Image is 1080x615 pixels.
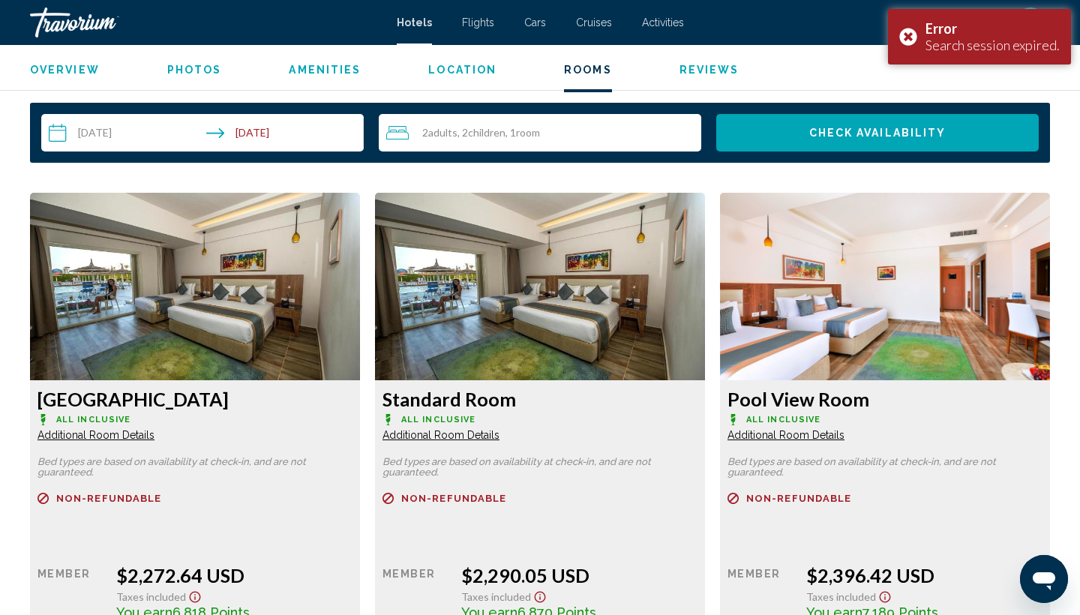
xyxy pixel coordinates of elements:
span: Additional Room Details [727,429,844,441]
img: 37124ce6-660d-4c10-b21c-afdfc361c56a.jpeg [30,193,360,380]
img: 37124ce6-660d-4c10-b21c-afdfc361c56a.jpeg [375,193,705,380]
button: Check Availability [716,114,1039,151]
button: Show Taxes and Fees disclaimer [531,586,549,604]
span: Additional Room Details [37,429,154,441]
span: Non-refundable [56,493,161,503]
span: All Inclusive [746,415,820,424]
div: $2,272.64 USD [116,564,352,586]
button: Location [428,63,496,76]
span: Rooms [564,64,612,76]
div: $2,396.42 USD [806,564,1042,586]
span: Adults [428,126,457,139]
span: Reviews [679,64,739,76]
span: , 1 [505,127,540,139]
h3: Pool View Room [727,388,1042,410]
span: Additional Room Details [382,429,499,441]
span: Non-refundable [401,493,506,503]
span: Children [468,126,505,139]
p: Bed types are based on availability at check-in, and are not guaranteed. [37,457,352,478]
a: Cars [524,16,546,28]
button: User Menu [1011,7,1050,38]
button: Show Taxes and Fees disclaimer [186,586,204,604]
div: $2,290.05 USD [461,564,697,586]
button: Show Taxes and Fees disclaimer [876,586,894,604]
a: Activities [642,16,684,28]
span: Amenities [289,64,361,76]
a: Hotels [397,16,432,28]
span: , 2 [457,127,505,139]
div: Search session expired. [925,37,1060,53]
iframe: Кнопка запуска окна обмена сообщениями [1020,555,1068,603]
p: Bed types are based on availability at check-in, and are not guaranteed. [382,457,697,478]
span: All Inclusive [401,415,475,424]
span: Check Availability [809,127,946,139]
span: Taxes included [806,590,876,603]
span: Non-refundable [746,493,851,503]
button: Reviews [679,63,739,76]
span: Taxes included [461,590,531,603]
span: Overview [30,64,100,76]
button: Check-in date: Jan 1, 2026 Check-out date: Jan 10, 2026 [41,114,364,151]
button: Travelers: 2 adults, 2 children [379,114,701,151]
h3: [GEOGRAPHIC_DATA] [37,388,352,410]
button: Overview [30,63,100,76]
span: All Inclusive [56,415,130,424]
button: Amenities [289,63,361,76]
button: Rooms [564,63,612,76]
img: d8bd7900-0f31-4751-87dd-8fdee7fb3daa.jpeg [720,193,1050,380]
a: Cruises [576,16,612,28]
div: Error [925,20,1060,37]
a: Travorium [30,7,382,37]
button: Photos [167,63,222,76]
span: Location [428,64,496,76]
span: Room [516,126,540,139]
a: Flights [462,16,494,28]
span: Photos [167,64,222,76]
div: Search widget [41,114,1039,151]
span: Taxes included [116,590,186,603]
span: 2 [422,127,457,139]
h3: Standard Room [382,388,697,410]
p: Bed types are based on availability at check-in, and are not guaranteed. [727,457,1042,478]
